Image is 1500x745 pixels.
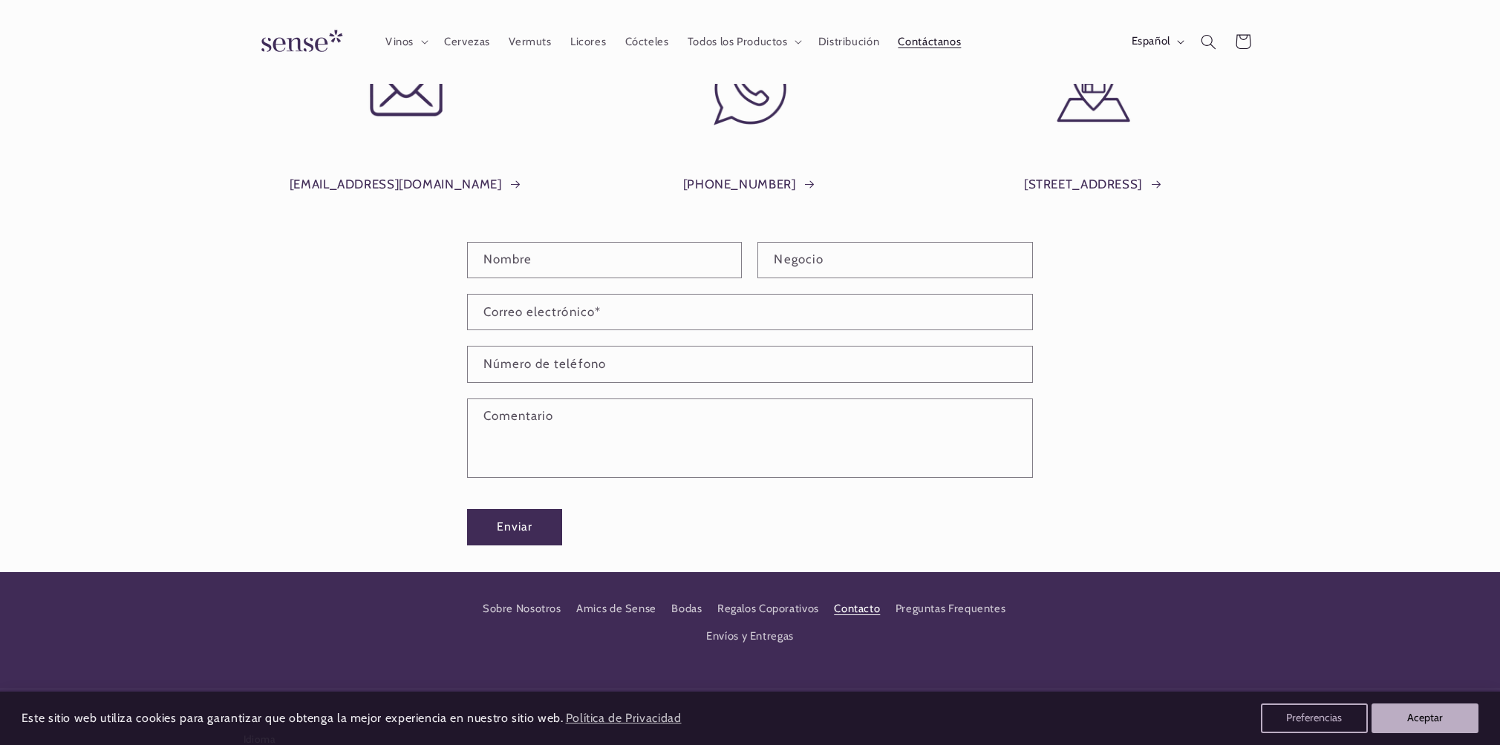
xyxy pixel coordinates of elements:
img: Sense [244,21,355,63]
a: Amics de Sense [576,596,656,623]
a: Licores [561,25,616,58]
a: Contacto [834,596,880,623]
summary: Búsqueda [1191,24,1225,59]
span: Contáctanos [898,35,961,49]
summary: Todos los Productos [678,25,809,58]
a: Cervezas [434,25,499,58]
span: Todos los Productos [688,35,788,49]
span: Español [1132,34,1170,50]
a: Vermuts [500,25,561,58]
button: Aceptar [1372,703,1478,733]
a: [PHONE_NUMBER] [683,174,818,196]
span: Este sitio web utiliza cookies para garantizar que obtenga la mejor experiencia en nuestro sitio ... [22,711,564,725]
span: Cócteles [625,35,669,49]
a: Contáctanos [889,25,971,58]
a: Sense [238,15,361,69]
span: Distribución [818,35,880,49]
a: [STREET_ADDRESS] [1024,174,1164,196]
a: Distribución [809,25,889,58]
a: Cócteles [616,25,678,58]
span: Cervezas [444,35,490,49]
span: Vermuts [509,35,551,49]
a: Preguntas Frequentes [896,596,1006,623]
span: Licores [570,35,606,49]
a: Sobre Nosotros [483,600,561,623]
button: Enviar [467,509,562,545]
a: [EMAIL_ADDRESS][DOMAIN_NAME] [290,174,523,196]
a: Envíos y Entregas [706,623,794,649]
button: Preferencias [1261,703,1368,733]
a: Política de Privacidad (opens in a new tab) [563,706,683,732]
summary: Vinos [376,25,434,58]
a: Bodas [671,596,702,623]
button: Español [1122,27,1191,56]
span: Vinos [385,35,414,49]
a: Regalos Coporativos [717,596,819,623]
